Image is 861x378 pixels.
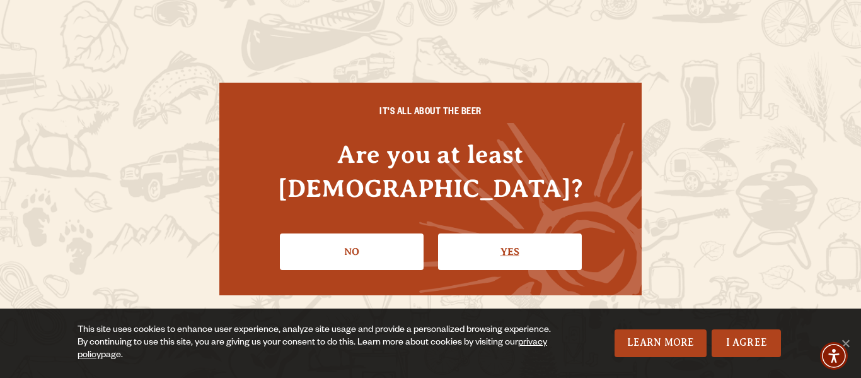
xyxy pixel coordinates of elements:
h4: Are you at least [DEMOGRAPHIC_DATA]? [245,138,616,204]
a: No [280,233,424,270]
a: Learn More [615,329,707,357]
h6: IT'S ALL ABOUT THE BEER [245,108,616,119]
div: Accessibility Menu [820,342,848,370]
a: privacy policy [78,338,547,361]
a: Confirm I'm 21 or older [438,233,582,270]
a: I Agree [712,329,781,357]
div: This site uses cookies to enhance user experience, analyze site usage and provide a personalized ... [78,324,557,362]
